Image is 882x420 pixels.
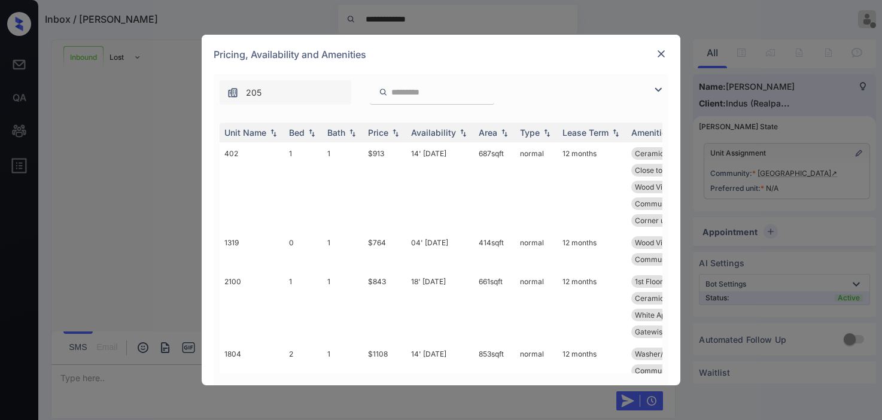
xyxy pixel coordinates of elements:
[520,127,540,138] div: Type
[635,277,663,286] span: 1st Floor
[558,232,626,270] td: 12 months
[227,87,239,99] img: icon-zuma
[363,343,406,382] td: $1108
[346,129,358,137] img: sorting
[631,127,671,138] div: Amenities
[363,270,406,343] td: $843
[267,129,279,137] img: sorting
[498,129,510,137] img: sorting
[635,255,689,264] span: Community Fee
[411,127,456,138] div: Availability
[515,142,558,232] td: normal
[635,311,695,319] span: White Appliance...
[515,343,558,382] td: normal
[558,270,626,343] td: 12 months
[635,182,695,191] span: Wood Vinyl Bed ...
[284,343,323,382] td: 2
[635,327,667,336] span: Gatewise
[379,87,388,98] img: icon-zuma
[635,216,673,225] span: Corner unit
[363,142,406,232] td: $913
[289,127,305,138] div: Bed
[651,83,665,97] img: icon-zuma
[515,270,558,343] td: normal
[224,127,266,138] div: Unit Name
[474,270,515,343] td: 661 sqft
[406,270,474,343] td: 18' [DATE]
[635,294,693,303] span: Ceramic Tile Di...
[635,199,689,208] span: Community Fee
[635,366,689,375] span: Community Fee
[474,232,515,270] td: 414 sqft
[562,127,609,138] div: Lease Term
[390,129,402,137] img: sorting
[635,166,728,175] span: Close to [PERSON_NAME]...
[220,232,284,270] td: 1319
[323,343,363,382] td: 1
[558,343,626,382] td: 12 months
[220,142,284,232] td: 402
[610,129,622,137] img: sorting
[558,142,626,232] td: 12 months
[457,129,469,137] img: sorting
[323,270,363,343] td: 1
[406,232,474,270] td: 04' [DATE]
[202,35,680,74] div: Pricing, Availability and Amenities
[323,142,363,232] td: 1
[246,86,261,99] span: 205
[635,349,699,358] span: Washer/Dryer Co...
[406,142,474,232] td: 14' [DATE]
[220,343,284,382] td: 1804
[327,127,345,138] div: Bath
[363,232,406,270] td: $764
[479,127,497,138] div: Area
[474,343,515,382] td: 853 sqft
[284,270,323,343] td: 1
[635,149,695,158] span: Ceramic Tile Ba...
[284,142,323,232] td: 1
[306,129,318,137] img: sorting
[655,48,667,60] img: close
[220,270,284,343] td: 2100
[284,232,323,270] td: 0
[474,142,515,232] td: 687 sqft
[635,238,692,247] span: Wood Vinyl Livi...
[515,232,558,270] td: normal
[541,129,553,137] img: sorting
[323,232,363,270] td: 1
[368,127,388,138] div: Price
[406,343,474,382] td: 14' [DATE]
